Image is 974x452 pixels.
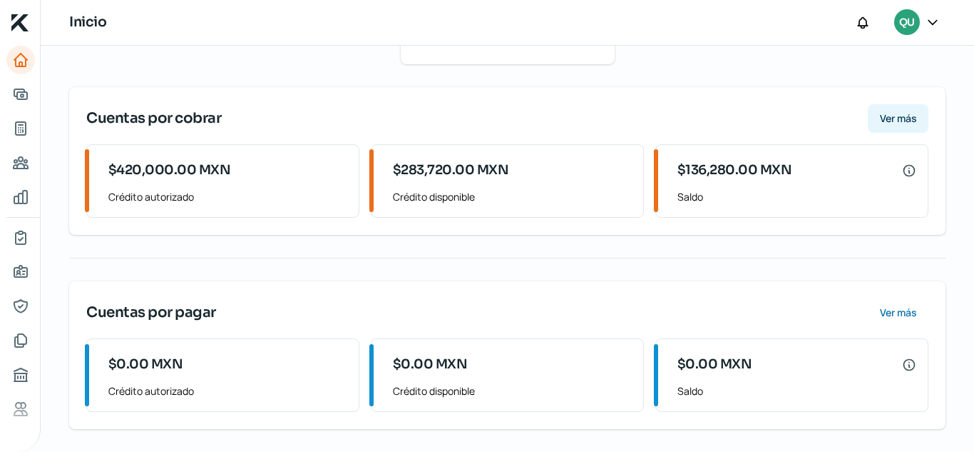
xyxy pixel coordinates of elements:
[6,326,35,355] a: Documentos
[677,188,916,206] span: Saldo
[6,258,35,286] a: Información general
[6,46,35,74] a: Inicio
[677,355,752,374] span: $0.00 MXN
[86,302,216,323] span: Cuentas por pagar
[6,395,35,423] a: Referencias
[108,188,347,206] span: Crédito autorizado
[899,14,914,31] span: QU
[69,12,106,33] h1: Inicio
[880,114,917,124] span: Ver más
[868,298,928,327] button: Ver más
[677,161,792,180] span: $136,280.00 MXN
[108,355,183,374] span: $0.00 MXN
[6,183,35,211] a: Mis finanzas
[6,361,35,389] a: Buró de crédito
[393,161,509,180] span: $283,720.00 MXN
[393,382,632,400] span: Crédito disponible
[6,224,35,252] a: Mi contrato
[677,382,916,400] span: Saldo
[6,80,35,109] a: Adelantar facturas
[108,382,347,400] span: Crédito autorizado
[108,161,231,180] span: $420,000.00 MXN
[6,292,35,321] a: Representantes
[868,104,928,133] button: Ver más
[6,114,35,143] a: Tus créditos
[393,188,632,206] span: Crédito disponible
[880,308,917,318] span: Ver más
[393,355,468,374] span: $0.00 MXN
[86,108,221,129] span: Cuentas por cobrar
[6,149,35,177] a: Pago a proveedores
